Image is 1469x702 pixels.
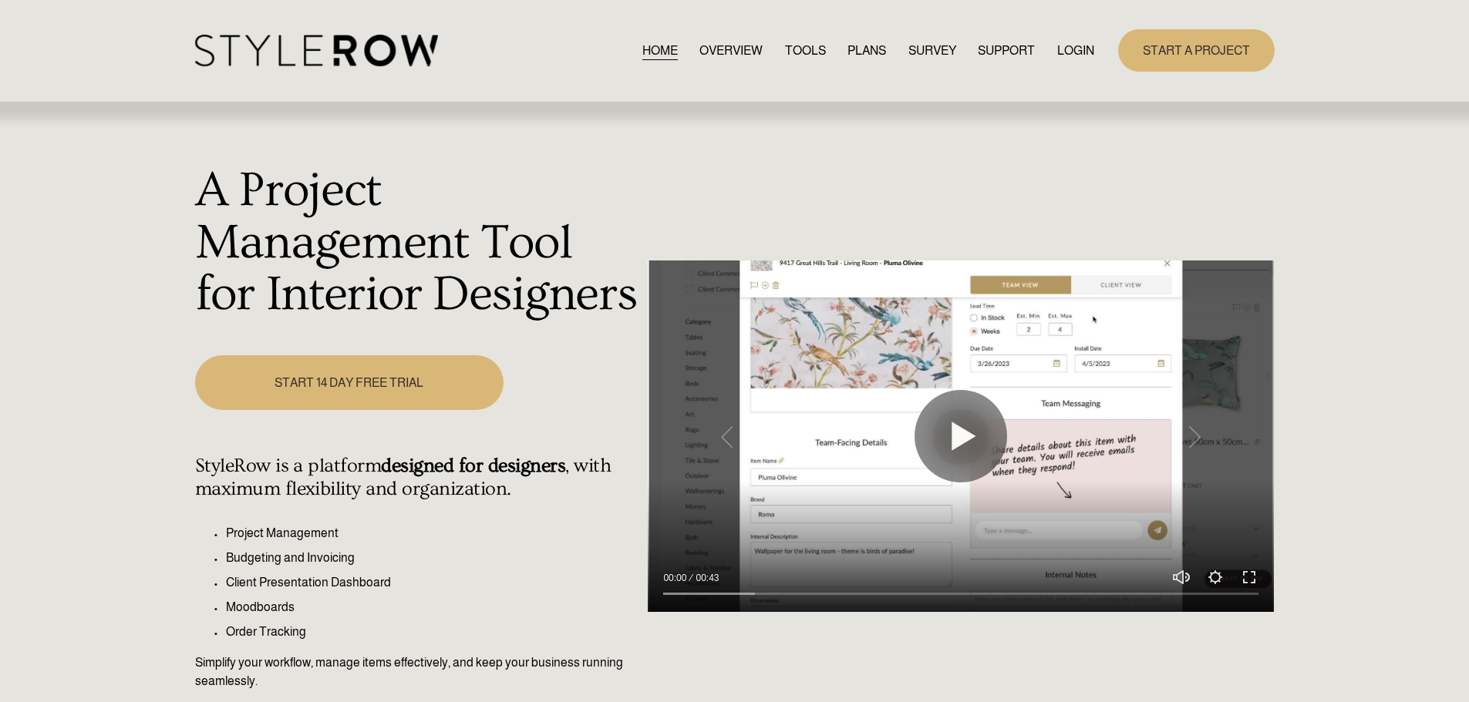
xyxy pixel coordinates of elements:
[226,623,640,641] p: Order Tracking
[1057,40,1094,61] a: LOGIN
[195,35,438,66] img: StyleRow
[195,653,640,690] p: Simplify your workflow, manage items effectively, and keep your business running seamlessly.
[226,573,640,592] p: Client Presentation Dashboard
[226,549,640,567] p: Budgeting and Invoicing
[915,390,1007,482] button: Play
[978,40,1035,61] a: folder dropdown
[195,165,640,321] h1: A Project Management Tool for Interior Designers
[908,40,956,61] a: SURVEY
[847,40,886,61] a: PLANS
[690,570,723,586] div: Duration
[785,40,826,61] a: TOOLS
[226,524,640,542] p: Project Management
[642,40,678,61] a: HOME
[195,455,640,501] h4: StyleRow is a platform , with maximum flexibility and organization.
[226,598,640,616] p: Moodboards
[978,42,1035,60] span: SUPPORT
[699,40,763,61] a: OVERVIEW
[663,570,690,586] div: Current time
[381,455,565,477] strong: designed for designers
[1118,29,1275,72] a: START A PROJECT
[195,355,504,410] a: START 14 DAY FREE TRIAL
[663,589,1258,600] input: Seek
